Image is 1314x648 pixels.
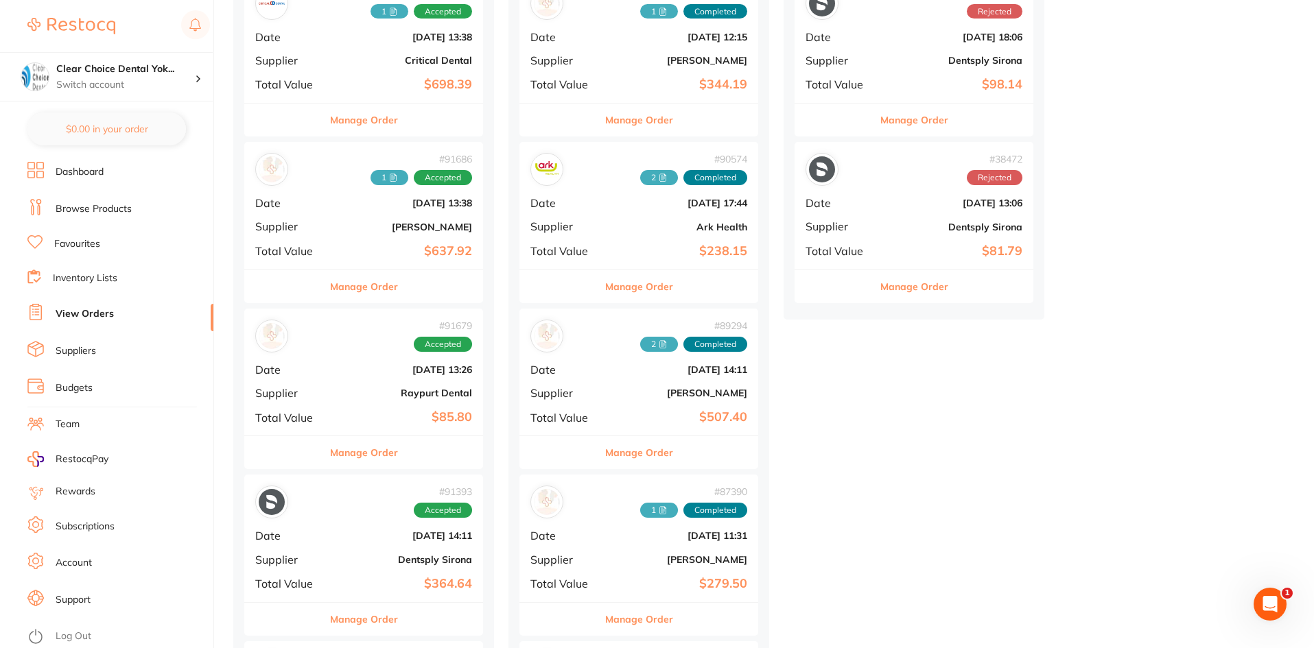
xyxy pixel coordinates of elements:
[335,530,472,541] b: [DATE] 14:11
[605,603,673,636] button: Manage Order
[530,577,599,590] span: Total Value
[967,170,1022,185] span: Rejected
[335,387,472,398] b: Raypurt Dental
[967,4,1022,19] span: Rejected
[255,220,324,232] span: Supplier
[530,553,599,566] span: Supplier
[530,220,599,232] span: Supplier
[54,237,100,251] a: Favourites
[27,451,44,467] img: RestocqPay
[683,337,747,352] span: Completed
[330,270,398,303] button: Manage Order
[255,197,324,209] span: Date
[530,54,599,67] span: Supplier
[414,4,472,19] span: Accepted
[244,475,483,636] div: Dentsply Sirona#91393AcceptedDate[DATE] 14:11SupplierDentsply SironaTotal Value$364.64Manage Order
[640,170,678,185] span: Received
[56,556,92,570] a: Account
[640,486,747,497] span: # 87390
[610,387,747,398] b: [PERSON_NAME]
[335,55,472,66] b: Critical Dental
[610,55,747,66] b: [PERSON_NAME]
[255,553,324,566] span: Supplier
[56,344,96,358] a: Suppliers
[610,221,747,232] b: Ark Health
[885,77,1022,92] b: $98.14
[610,32,747,43] b: [DATE] 12:15
[610,530,747,541] b: [DATE] 11:31
[414,337,472,352] span: Accepted
[880,104,948,136] button: Manage Order
[255,387,324,399] span: Supplier
[640,503,678,518] span: Received
[255,363,324,376] span: Date
[255,529,324,542] span: Date
[640,4,678,19] span: Received
[967,154,1022,165] span: # 38472
[56,418,80,431] a: Team
[56,307,114,321] a: View Orders
[371,170,408,185] span: Received
[27,10,115,42] a: Restocq Logo
[56,629,91,643] a: Log Out
[605,436,673,469] button: Manage Order
[610,577,747,591] b: $279.50
[259,323,285,349] img: Raypurt Dental
[530,387,599,399] span: Supplier
[806,31,874,43] span: Date
[530,197,599,209] span: Date
[335,244,472,259] b: $637.92
[27,112,186,145] button: $0.00 in your order
[534,489,560,515] img: Henry Schein Halas
[335,364,472,375] b: [DATE] 13:26
[610,364,747,375] b: [DATE] 14:11
[255,31,324,43] span: Date
[605,270,673,303] button: Manage Order
[414,503,472,518] span: Accepted
[1254,588,1287,621] iframe: Intercom live chat
[330,603,398,636] button: Manage Order
[530,529,599,542] span: Date
[1282,588,1293,599] span: 1
[371,154,472,165] span: # 91686
[605,104,673,136] button: Manage Order
[640,337,678,352] span: Received
[56,453,108,466] span: RestocqPay
[530,245,599,257] span: Total Value
[806,78,874,91] span: Total Value
[534,323,560,349] img: Adam Dental
[683,503,747,518] span: Completed
[530,363,599,376] span: Date
[610,410,747,424] b: $507.40
[885,244,1022,259] b: $81.79
[53,272,117,285] a: Inventory Lists
[880,270,948,303] button: Manage Order
[683,4,747,19] span: Completed
[335,554,472,565] b: Dentsply Sirona
[414,170,472,185] span: Accepted
[335,221,472,232] b: [PERSON_NAME]
[27,451,108,467] a: RestocqPay
[56,485,95,499] a: Rewards
[806,54,874,67] span: Supplier
[335,410,472,424] b: $85.80
[885,32,1022,43] b: [DATE] 18:06
[259,156,285,182] img: Henry Schein Halas
[56,593,91,607] a: Support
[885,55,1022,66] b: Dentsply Sirona
[530,78,599,91] span: Total Value
[530,31,599,43] span: Date
[56,165,104,179] a: Dashboard
[610,554,747,565] b: [PERSON_NAME]
[335,577,472,591] b: $364.64
[56,202,132,216] a: Browse Products
[806,245,874,257] span: Total Value
[534,156,560,182] img: Ark Health
[27,18,115,34] img: Restocq Logo
[255,54,324,67] span: Supplier
[56,62,195,76] h4: Clear Choice Dental Yokine
[335,77,472,92] b: $698.39
[809,156,835,182] img: Dentsply Sirona
[244,142,483,303] div: Henry Schein Halas#916861 AcceptedDate[DATE] 13:38Supplier[PERSON_NAME]Total Value$637.92Manage O...
[414,486,472,497] span: # 91393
